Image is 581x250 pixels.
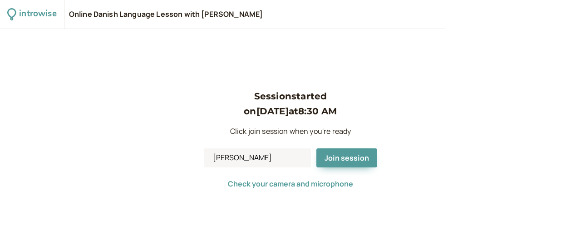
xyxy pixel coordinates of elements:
h3: Session started on [DATE] at 8:30 AM [204,89,377,118]
span: Check your camera and microphone [228,179,353,189]
div: Online Danish Language Lesson with [PERSON_NAME] [69,10,263,20]
input: Your Name [204,148,311,167]
span: Join session [325,153,369,163]
button: Join session [316,148,377,167]
p: Click join session when you're ready [204,126,377,137]
button: Check your camera and microphone [228,180,353,188]
div: introwise [19,7,56,21]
